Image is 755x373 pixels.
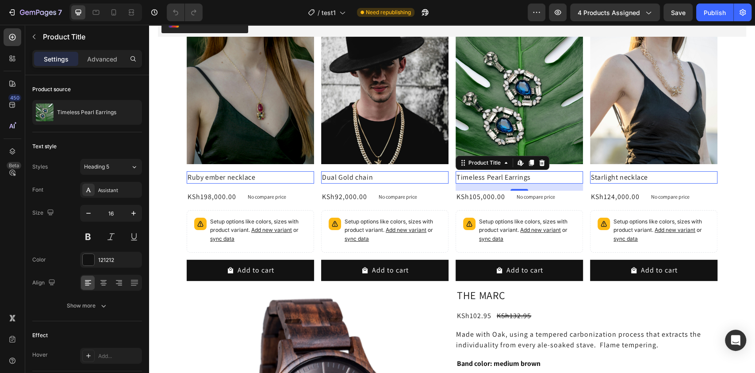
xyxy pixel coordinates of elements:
[330,193,426,219] p: Setup options like colors, sizes with product variant.
[307,305,552,325] p: Made with Oak, using a tempered carbonization process that extracts the individuality from every ...
[167,4,203,21] div: Undo/Redo
[318,134,353,142] div: Product Title
[32,142,57,150] div: Text style
[441,235,568,256] button: Add to cart
[704,8,726,17] div: Publish
[172,235,299,256] button: Add to cart
[195,193,292,219] p: Setup options like colors, sizes with product variant.
[318,8,320,17] span: /
[237,202,277,208] span: Add new variant
[32,85,71,93] div: Product source
[44,54,69,64] p: Settings
[36,104,54,121] img: product feature img
[4,4,66,21] button: 7
[32,331,48,339] div: Effect
[57,109,116,115] p: Timeless Pearl Earrings
[441,166,491,178] div: KSh124,000.00
[347,285,383,297] div: KSh132.95
[663,4,693,21] button: Save
[32,298,142,314] button: Show more
[578,8,640,17] span: 4 products assigned
[330,211,354,217] span: sync data
[32,351,48,359] div: Hover
[441,12,568,139] a: Starlight necklace
[98,186,140,194] div: Assistant
[725,330,746,351] div: Open Intercom Messenger
[149,25,755,373] iframe: To enrich screen reader interactions, please activate Accessibility in Grammarly extension settings
[307,146,434,159] h2: Timeless Pearl Earrings
[366,8,411,16] span: Need republishing
[357,240,394,251] div: Add to cart
[307,166,357,178] div: KSh105,000.00
[492,240,529,251] div: Add to cart
[7,162,21,169] div: Beta
[32,277,57,289] div: Align
[307,285,343,297] div: KSh102.95
[80,159,142,175] button: Heading 5
[368,169,406,175] p: No compare price
[98,256,140,264] div: 121212
[307,235,434,256] button: Add to cart
[696,4,733,21] button: Publish
[322,8,336,17] span: test1
[32,207,56,219] div: Size
[502,169,540,175] p: No compare price
[32,163,48,171] div: Styles
[307,263,568,278] h2: THE MARC
[307,12,434,139] a: Timeless Pearl Earrings
[84,163,109,171] span: Heading 5
[67,301,108,310] div: Show more
[464,193,561,219] p: Setup options like colors, sizes with product variant.
[230,169,268,175] p: No compare price
[32,186,43,194] div: Font
[506,202,546,208] span: Add new variant
[223,240,260,251] div: Add to cart
[32,256,46,264] div: Color
[58,7,62,18] p: 7
[464,211,489,217] span: sync data
[671,9,686,16] span: Save
[172,146,299,159] h2: Dual Gold chain
[371,202,412,208] span: Add new variant
[570,4,660,21] button: 4 products assigned
[8,94,21,101] div: 450
[98,352,140,360] div: Add...
[172,166,219,178] div: KSh92,000.00
[307,333,392,345] legend: Band color: medium brown
[43,31,138,42] p: Product Title
[195,211,220,217] span: sync data
[87,54,117,64] p: Advanced
[441,146,568,159] h2: Starlight necklace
